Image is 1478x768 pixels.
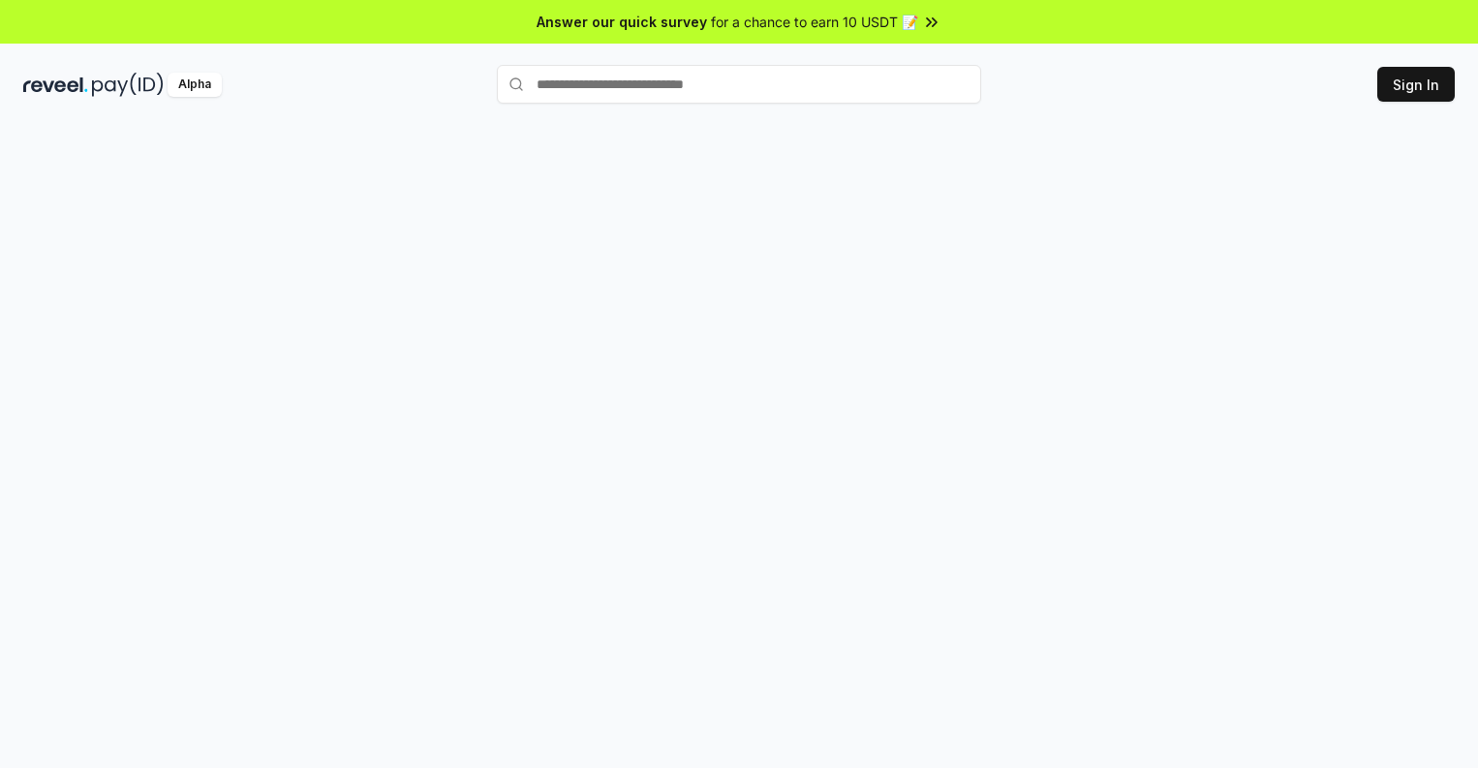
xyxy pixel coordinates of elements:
[168,73,222,97] div: Alpha
[92,73,164,97] img: pay_id
[537,12,707,32] span: Answer our quick survey
[23,73,88,97] img: reveel_dark
[1377,67,1455,102] button: Sign In
[711,12,918,32] span: for a chance to earn 10 USDT 📝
